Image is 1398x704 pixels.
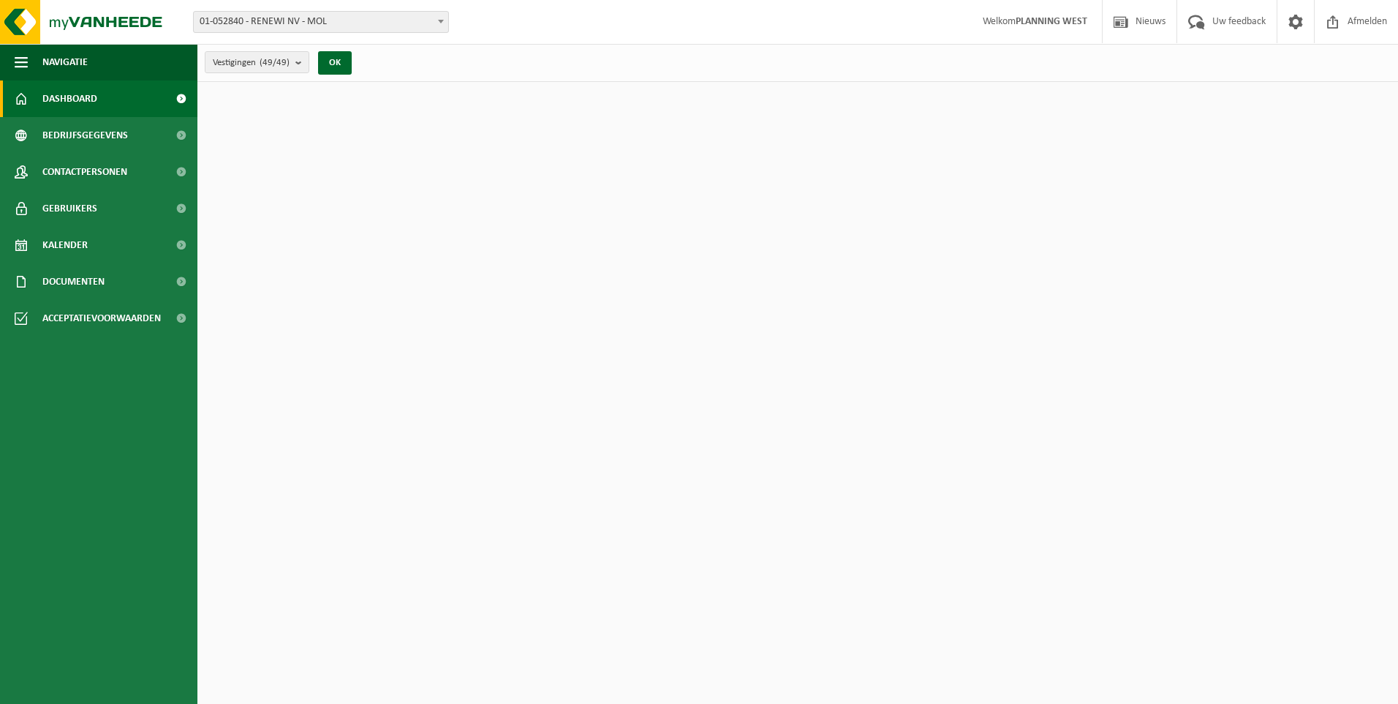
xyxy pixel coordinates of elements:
span: Documenten [42,263,105,300]
count: (49/49) [260,58,290,67]
button: OK [318,51,352,75]
span: Dashboard [42,80,97,117]
span: Bedrijfsgegevens [42,117,128,154]
button: Vestigingen(49/49) [205,51,309,73]
span: Vestigingen [213,52,290,74]
strong: PLANNING WEST [1016,16,1087,27]
span: Kalender [42,227,88,263]
span: 01-052840 - RENEWI NV - MOL [193,11,449,33]
span: 01-052840 - RENEWI NV - MOL [194,12,448,32]
span: Gebruikers [42,190,97,227]
span: Navigatie [42,44,88,80]
span: Contactpersonen [42,154,127,190]
span: Acceptatievoorwaarden [42,300,161,337]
